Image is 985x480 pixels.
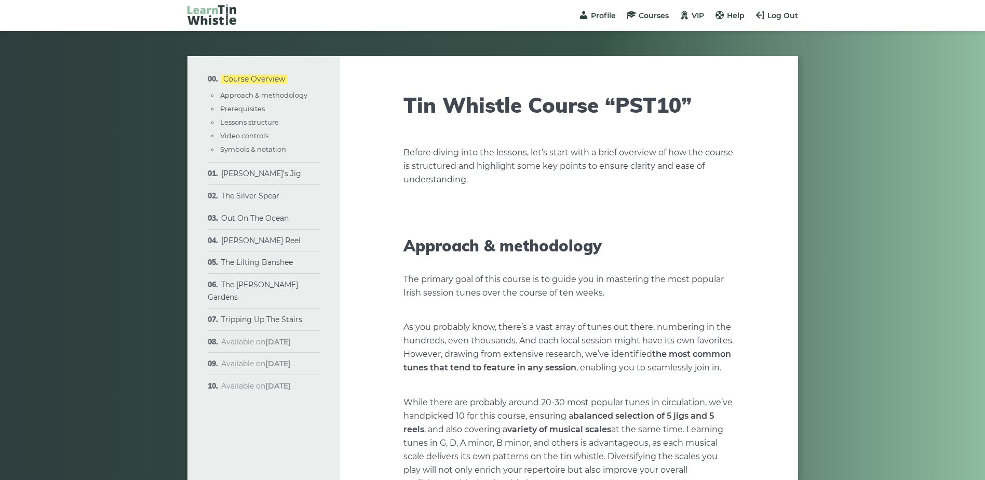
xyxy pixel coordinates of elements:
h2: Approach & methodology [403,236,735,255]
p: As you probably know, there’s a vast array of tunes out there, numbering in the hundreds, even th... [403,321,735,375]
span: Available on [221,337,291,346]
a: [PERSON_NAME]’s Jig [221,169,301,178]
span: Available on [221,359,291,368]
a: Tripping Up The Stairs [221,315,302,324]
span: Help [727,11,745,20]
h1: Tin Whistle Course “PST10” [403,92,735,117]
a: Courses [626,11,669,20]
a: Help [714,11,745,20]
span: VIP [692,11,704,20]
strong: [DATE] [265,381,291,391]
strong: [DATE] [265,359,291,368]
strong: [DATE] [265,337,291,346]
strong: variety of musical scales [507,424,611,434]
a: Approach & methodology [220,91,307,99]
a: Video controls [220,131,268,140]
a: Symbols & notation [220,145,286,153]
p: Before diving into the lessons, let’s start with a brief overview of how the course is structured... [403,146,735,186]
a: Out On The Ocean [221,214,289,223]
span: Log Out [767,11,798,20]
a: The Lilting Banshee [221,258,293,267]
a: Log Out [755,11,798,20]
p: The primary goal of this course is to guide you in mastering the most popular Irish session tunes... [403,273,735,300]
img: LearnTinWhistle.com [187,4,236,25]
a: Course Overview [221,74,287,84]
a: Profile [578,11,616,20]
a: Lessons structure [220,118,279,126]
span: Profile [591,11,616,20]
a: The Silver Spear [221,191,279,201]
a: The [PERSON_NAME] Gardens [208,280,298,302]
a: Prerequisites [220,104,265,113]
span: Courses [639,11,669,20]
span: Available on [221,381,291,391]
a: [PERSON_NAME] Reel [221,236,301,245]
a: VIP [679,11,704,20]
